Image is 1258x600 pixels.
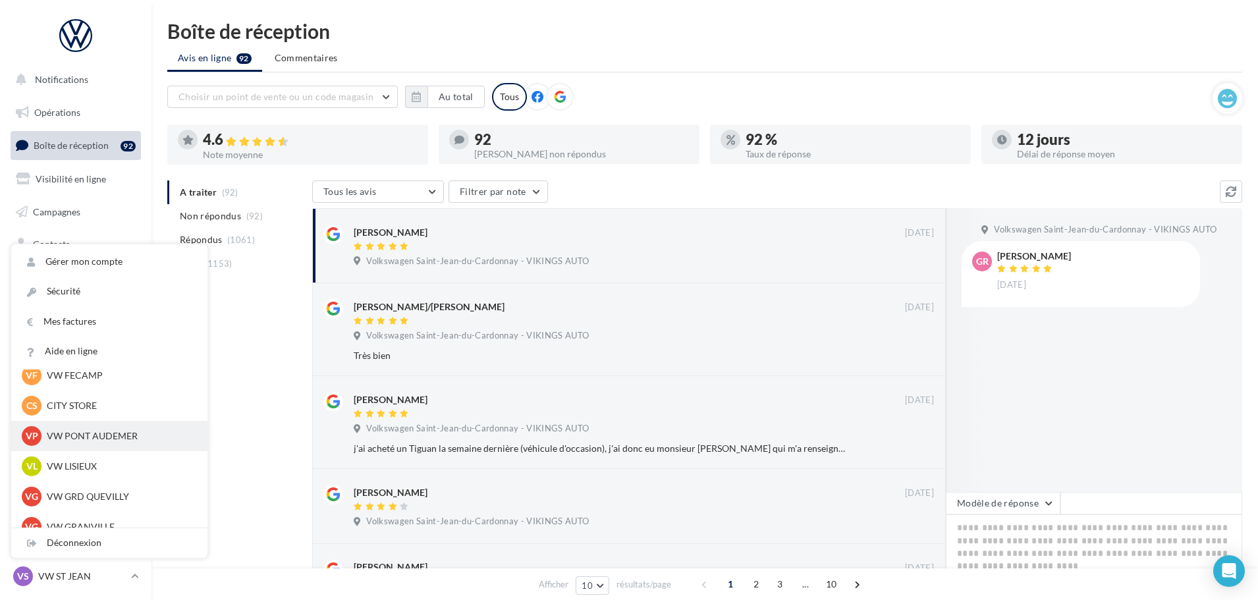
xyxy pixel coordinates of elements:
span: résultats/page [616,578,671,591]
a: Gérer mon compte [11,247,207,277]
div: Très bien [354,349,848,362]
span: Répondus [180,233,223,246]
div: Open Intercom Messenger [1213,555,1245,587]
div: Taux de réponse [746,150,960,159]
span: VP [26,429,38,443]
span: Campagnes [33,205,80,217]
span: (1153) [205,258,232,269]
button: Tous les avis [312,180,444,203]
span: [DATE] [905,395,934,406]
span: Boîte de réception [34,140,109,151]
a: PLV et print personnalisable [8,329,144,368]
button: 10 [576,576,609,595]
span: 3 [769,574,790,595]
span: [DATE] [905,487,934,499]
div: 12 jours [1017,132,1232,147]
span: 10 [821,574,842,595]
a: Opérations [8,99,144,126]
div: 4.6 [203,132,418,148]
span: Non répondus [180,209,241,223]
div: Note moyenne [203,150,418,159]
div: [PERSON_NAME] [354,226,427,239]
p: CITY STORE [47,399,192,412]
div: [PERSON_NAME] non répondus [474,150,689,159]
span: VF [26,369,38,382]
span: [DATE] [905,562,934,574]
p: VW PONT AUDEMER [47,429,192,443]
span: 10 [582,580,593,591]
div: 92 [121,141,136,151]
button: Filtrer par note [449,180,548,203]
div: Déconnexion [11,528,207,558]
span: Volkswagen Saint-Jean-du-Cardonnay - VIKINGS AUTO [366,330,589,342]
span: Gr [976,255,989,268]
button: Au total [427,86,485,108]
a: Contacts [8,231,144,258]
button: Choisir un point de vente ou un code magasin [167,86,398,108]
span: [DATE] [905,227,934,239]
span: 2 [746,574,767,595]
p: VW GRD QUEVILLY [47,490,192,503]
a: Boîte de réception92 [8,131,144,159]
div: 92 % [746,132,960,147]
a: Calendrier [8,296,144,324]
a: Aide en ligne [11,337,207,366]
p: VW GRANVILLE [47,520,192,533]
span: Volkswagen Saint-Jean-du-Cardonnay - VIKINGS AUTO [994,224,1217,236]
a: Sécurité [11,277,207,306]
p: VW FECAMP [47,369,192,382]
button: Modèle de réponse [946,492,1060,514]
div: j'ai acheté un Tiguan la semaine dernière (véhicule d'occasion), j'ai donc eu monsieur [PERSON_NA... [354,442,848,455]
div: [PERSON_NAME] [997,252,1071,261]
div: [PERSON_NAME] [354,486,427,499]
div: Tous [492,83,527,111]
a: Médiathèque [8,263,144,291]
span: Tous les avis [323,186,377,197]
a: Visibilité en ligne [8,165,144,193]
div: Boîte de réception [167,21,1242,41]
span: Volkswagen Saint-Jean-du-Cardonnay - VIKINGS AUTO [366,256,589,267]
span: VG [25,520,38,533]
a: VS VW ST JEAN [11,564,141,589]
button: Au total [405,86,485,108]
span: Volkswagen Saint-Jean-du-Cardonnay - VIKINGS AUTO [366,423,589,435]
p: VW LISIEUX [47,460,192,473]
button: Notifications [8,66,138,94]
span: Commentaires [275,51,338,65]
div: 92 [474,132,689,147]
div: [PERSON_NAME]/[PERSON_NAME] [354,300,505,314]
p: VW ST JEAN [38,570,126,583]
span: [DATE] [997,279,1026,291]
span: VS [17,570,29,583]
span: CS [26,399,38,412]
div: [PERSON_NAME] [354,560,427,574]
span: ... [795,574,816,595]
span: Notifications [35,74,88,85]
span: (1061) [227,234,255,245]
a: Campagnes [8,198,144,226]
span: Volkswagen Saint-Jean-du-Cardonnay - VIKINGS AUTO [366,516,589,528]
span: VL [26,460,38,473]
span: [DATE] [905,302,934,314]
span: (92) [246,211,263,221]
div: Délai de réponse moyen [1017,150,1232,159]
span: Choisir un point de vente ou un code magasin [178,91,373,102]
a: Campagnes DataOnDemand [8,373,144,412]
span: Visibilité en ligne [36,173,106,184]
a: Mes factures [11,307,207,337]
div: [PERSON_NAME] [354,393,427,406]
span: Opérations [34,107,80,118]
span: VG [25,490,38,503]
span: 1 [720,574,741,595]
span: Afficher [539,578,568,591]
span: Contacts [33,238,70,250]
